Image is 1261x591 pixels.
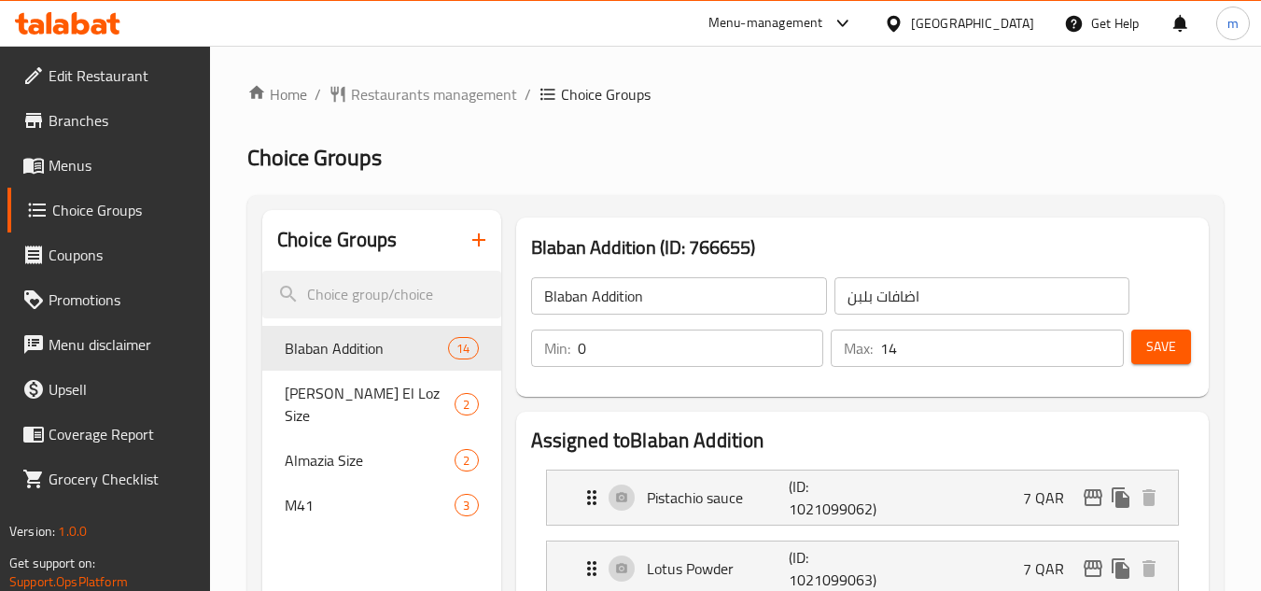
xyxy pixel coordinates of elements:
button: Save [1131,330,1191,364]
div: Expand [547,471,1178,525]
span: Save [1146,335,1176,359]
span: Upsell [49,378,196,401]
li: / [525,83,531,106]
a: Menu disclaimer [7,322,211,367]
span: Menus [49,154,196,176]
span: m [1227,13,1239,34]
span: 2 [455,396,477,414]
p: Lotus Powder [647,557,790,580]
a: Choice Groups [7,188,211,232]
a: Home [247,83,307,106]
h2: Assigned to Blaban Addition [531,427,1194,455]
a: Coverage Report [7,412,211,457]
div: Choices [455,449,478,471]
span: Coupons [49,244,196,266]
span: Choice Groups [561,83,651,106]
li: / [315,83,321,106]
div: Menu-management [708,12,823,35]
span: 3 [455,497,477,514]
a: Branches [7,98,211,143]
a: Upsell [7,367,211,412]
a: Restaurants management [329,83,517,106]
p: Max: [844,337,873,359]
button: edit [1079,555,1107,583]
button: duplicate [1107,555,1135,583]
p: Pistachio sauce [647,486,790,509]
div: Blaban Addition14 [262,326,500,371]
h2: Choice Groups [277,226,397,254]
p: (ID: 1021099062) [789,475,884,520]
div: Choices [455,393,478,415]
span: Promotions [49,288,196,311]
div: Almazia Size2 [262,438,500,483]
button: delete [1135,555,1163,583]
span: Almazia Size [285,449,455,471]
span: Blaban Addition [285,337,448,359]
button: duplicate [1107,484,1135,512]
span: Grocery Checklist [49,468,196,490]
span: Coverage Report [49,423,196,445]
div: Choices [448,337,478,359]
div: [PERSON_NAME] El Loz Size2 [262,371,500,438]
a: Coupons [7,232,211,277]
div: M413 [262,483,500,528]
p: Min: [544,337,570,359]
span: M41 [285,494,455,516]
h3: Blaban Addition (ID: 766655) [531,232,1194,262]
span: Choice Groups [52,199,196,221]
span: 1.0.0 [58,519,87,543]
span: Get support on: [9,551,95,575]
p: 7 QAR [1023,557,1079,580]
p: (ID: 1021099063) [789,546,884,591]
div: Choices [455,494,478,516]
span: Edit Restaurant [49,64,196,87]
button: edit [1079,484,1107,512]
span: 14 [449,340,477,358]
span: Version: [9,519,55,543]
li: Expand [531,462,1194,533]
span: Choice Groups [247,136,382,178]
input: search [262,271,500,318]
button: delete [1135,484,1163,512]
span: Restaurants management [351,83,517,106]
span: 2 [455,452,477,470]
span: [PERSON_NAME] El Loz Size [285,382,455,427]
a: Grocery Checklist [7,457,211,501]
p: 7 QAR [1023,486,1079,509]
a: Menus [7,143,211,188]
span: Menu disclaimer [49,333,196,356]
span: Branches [49,109,196,132]
a: Edit Restaurant [7,53,211,98]
nav: breadcrumb [247,83,1224,106]
a: Promotions [7,277,211,322]
div: [GEOGRAPHIC_DATA] [911,13,1034,34]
